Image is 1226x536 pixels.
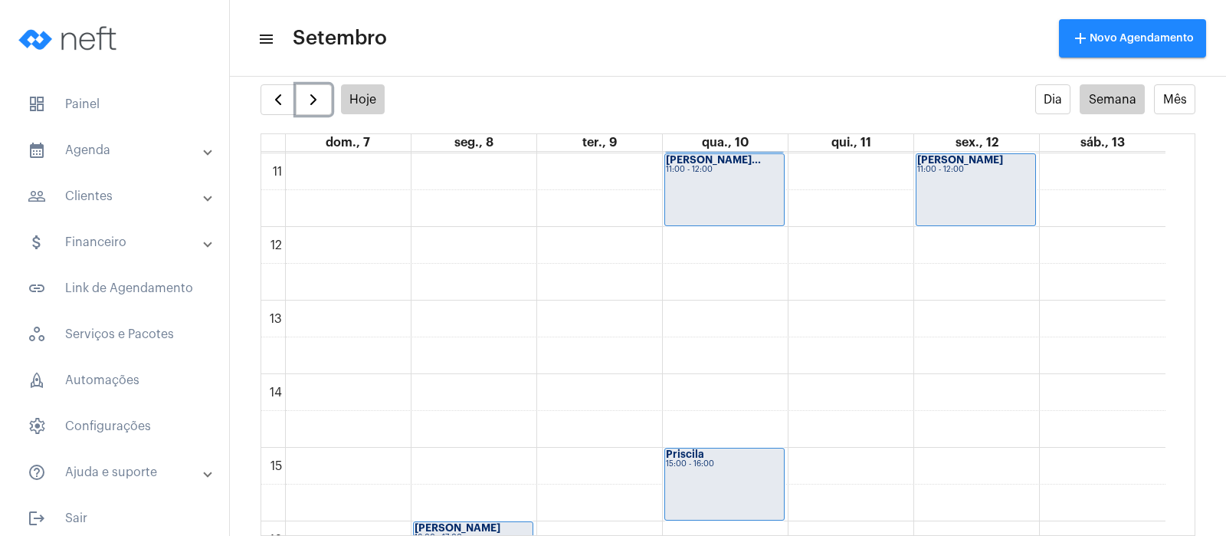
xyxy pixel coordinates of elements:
div: 11:00 - 12:00 [666,166,783,174]
mat-expansion-panel-header: sidenav iconAjuda e suporte [9,454,229,491]
img: logo-neft-novo-2.png [12,8,127,69]
span: Link de Agendamento [15,270,214,307]
mat-icon: sidenav icon [28,141,46,159]
a: 12 de setembro de 2025 [952,134,1001,151]
mat-icon: sidenav icon [257,30,273,48]
span: Configurações [15,408,214,445]
div: 13 [267,312,285,326]
button: Mês [1154,84,1195,114]
mat-panel-title: Ajuda e suporte [28,463,205,482]
mat-expansion-panel-header: sidenav iconClientes [9,178,229,215]
mat-panel-title: Clientes [28,187,205,206]
a: 7 de setembro de 2025 [323,134,373,151]
span: Painel [15,86,214,123]
button: Próximo Semana [296,84,332,115]
span: Serviços e Pacotes [15,316,214,353]
strong: Priscila [666,449,704,459]
button: Dia [1035,84,1071,114]
a: 10 de setembro de 2025 [699,134,752,151]
mat-icon: sidenav icon [28,233,46,252]
div: 12 [267,238,285,252]
span: sidenav icon [28,417,46,436]
div: 14 [267,386,285,400]
mat-panel-title: Financeiro [28,233,205,252]
strong: [PERSON_NAME] [415,523,500,533]
mat-expansion-panel-header: sidenav iconFinanceiro [9,224,229,261]
button: Novo Agendamento [1059,19,1206,58]
mat-icon: sidenav icon [28,509,46,528]
div: 11:00 - 12:00 [917,166,1034,174]
div: 15:00 - 16:00 [666,460,783,469]
mat-icon: sidenav icon [28,187,46,206]
button: Semana Anterior [261,84,297,115]
span: Automações [15,362,214,399]
span: sidenav icon [28,95,46,113]
span: Novo Agendamento [1071,33,1194,44]
mat-panel-title: Agenda [28,141,205,159]
div: 15 [267,459,285,473]
mat-icon: sidenav icon [28,279,46,298]
a: 13 de setembro de 2025 [1077,134,1128,151]
div: 11 [270,165,285,179]
strong: [PERSON_NAME]... [666,155,761,165]
strong: [PERSON_NAME] [917,155,1003,165]
button: Semana [1080,84,1145,114]
button: Hoje [341,84,385,114]
a: 8 de setembro de 2025 [451,134,497,151]
span: sidenav icon [28,325,46,344]
span: Setembro [293,26,387,51]
mat-icon: sidenav icon [28,463,46,482]
span: sidenav icon [28,371,46,390]
a: 9 de setembro de 2025 [579,134,620,151]
a: 11 de setembro de 2025 [828,134,874,151]
mat-icon: add [1071,29,1090,48]
mat-expansion-panel-header: sidenav iconAgenda [9,132,229,169]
